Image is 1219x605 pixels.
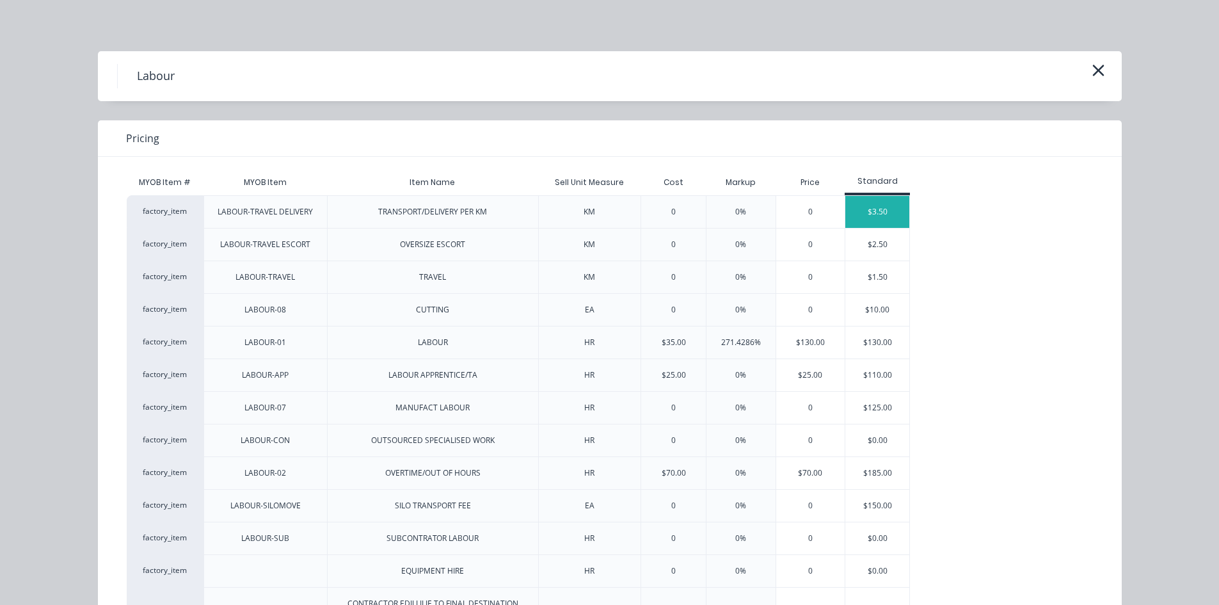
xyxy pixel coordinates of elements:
[671,239,676,250] div: 0
[584,271,595,283] div: KM
[845,392,909,424] div: $125.00
[244,467,286,479] div: LABOUR-02
[218,206,313,218] div: LABOUR-TRAVEL DELIVERY
[127,293,203,326] div: factory_item
[671,565,676,577] div: 0
[776,555,845,587] div: 0
[671,500,676,512] div: 0
[127,326,203,359] div: factory_item
[127,489,203,522] div: factory_item
[845,424,909,456] div: $0.00
[378,206,487,218] div: TRANSPORT/DELIVERY PER KM
[127,456,203,489] div: factory_item
[395,500,471,512] div: SILO TRANSPORT FEE
[735,239,746,250] div: 0%
[584,533,594,544] div: HR
[671,206,676,218] div: 0
[395,402,470,414] div: MANUFACT LABOUR
[845,522,909,554] div: $0.00
[127,554,203,587] div: factory_item
[671,271,676,283] div: 0
[401,565,464,577] div: EQUIPMENT HIRE
[776,424,845,456] div: 0
[776,294,845,326] div: 0
[371,435,495,446] div: OUTSOURCED SPECIALISED WORK
[416,304,449,316] div: CUTTING
[845,457,909,489] div: $185.00
[127,228,203,261] div: factory_item
[584,337,594,348] div: HR
[126,131,159,146] span: Pricing
[127,195,203,228] div: factory_item
[721,337,761,348] div: 271.4286%
[641,170,706,195] div: Cost
[399,166,465,198] div: Item Name
[671,304,676,316] div: 0
[776,196,845,228] div: 0
[845,327,909,359] div: $130.00
[845,261,909,293] div: $1.50
[127,359,203,391] div: factory_item
[127,424,203,456] div: factory_item
[127,391,203,424] div: factory_item
[735,402,746,414] div: 0%
[584,565,594,577] div: HR
[776,457,845,489] div: $70.00
[388,369,477,381] div: LABOUR APPRENTICE/TA
[845,229,909,261] div: $2.50
[117,64,194,88] h4: Labour
[584,435,594,446] div: HR
[662,467,686,479] div: $70.00
[400,239,465,250] div: OVERSIZE ESCORT
[584,467,594,479] div: HR
[845,196,909,228] div: $3.50
[845,555,909,587] div: $0.00
[776,490,845,522] div: 0
[662,369,686,381] div: $25.00
[671,402,676,414] div: 0
[585,304,594,316] div: EA
[418,337,448,348] div: LABOUR
[230,500,301,512] div: LABOUR-SILOMOVE
[776,229,845,261] div: 0
[735,369,746,381] div: 0%
[735,304,746,316] div: 0%
[776,522,845,554] div: 0
[671,435,676,446] div: 0
[235,271,295,283] div: LABOUR-TRAVEL
[385,467,481,479] div: OVERTIME/OUT OF HOURS
[127,170,203,195] div: MYOB Item #
[735,565,746,577] div: 0%
[735,271,746,283] div: 0%
[735,435,746,446] div: 0%
[127,261,203,293] div: factory_item
[735,467,746,479] div: 0%
[244,402,286,414] div: LABOUR-07
[662,337,686,348] div: $35.00
[845,294,909,326] div: $10.00
[776,261,845,293] div: 0
[845,490,909,522] div: $150.00
[244,337,286,348] div: LABOUR-01
[545,166,634,198] div: Sell Unit Measure
[584,206,595,218] div: KM
[244,304,286,316] div: LABOUR-08
[584,369,594,381] div: HR
[386,533,479,544] div: SUBCONTRATOR LABOUR
[735,533,746,544] div: 0%
[735,206,746,218] div: 0%
[241,435,290,446] div: LABOUR-CON
[845,175,910,187] div: Standard
[127,522,203,554] div: factory_item
[671,533,676,544] div: 0
[234,166,297,198] div: MYOB Item
[776,170,845,195] div: Price
[845,359,909,391] div: $110.00
[584,402,594,414] div: HR
[241,533,289,544] div: LABOUR-SUB
[419,271,446,283] div: TRAVEL
[776,392,845,424] div: 0
[735,500,746,512] div: 0%
[584,239,595,250] div: KM
[776,359,845,391] div: $25.00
